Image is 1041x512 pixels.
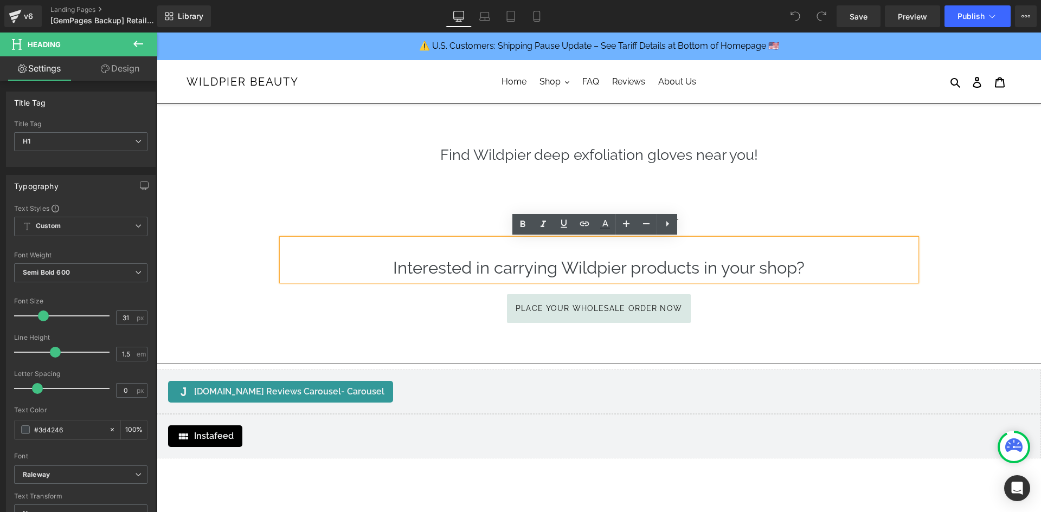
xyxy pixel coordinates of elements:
[121,420,147,439] div: %
[23,470,50,479] i: Raleway
[498,5,524,27] a: Tablet
[811,5,832,27] button: Redo
[14,406,147,414] div: Text Color
[37,397,77,410] span: Instafeed
[14,176,59,191] div: Typography
[14,370,147,378] div: Letter Spacing
[345,44,370,55] span: Home
[898,11,927,22] span: Preview
[14,492,147,500] div: Text Transform
[339,41,375,57] a: Home
[426,44,442,55] span: FAQ
[28,40,61,49] span: Heading
[359,271,525,280] span: Place your wholesale order now
[1004,475,1030,501] div: Open Intercom Messenger
[450,41,494,57] a: Reviews
[455,44,489,55] span: Reviews
[81,56,159,81] a: Design
[37,353,228,366] span: [DOMAIN_NAME] Reviews Carousel
[14,251,147,259] div: Font Weight
[958,12,985,21] span: Publish
[125,112,760,134] h1: Find Wildpier deep exfoliation gloves near you!
[137,387,146,394] span: px
[36,222,61,231] b: Custom
[350,262,534,290] a: Place your wholesale order now
[178,11,203,21] span: Library
[184,354,228,364] span: - Carousel
[446,5,472,27] a: Desktop
[137,314,146,321] span: px
[4,5,42,27] a: v6
[23,268,70,276] b: Semi Bold 600
[14,120,147,128] div: Title Tag
[420,41,448,57] a: FAQ
[383,44,404,55] span: Shop
[472,5,498,27] a: Laptop
[14,452,147,460] div: Font
[885,5,940,27] a: Preview
[137,351,146,358] span: em
[1015,5,1037,27] button: More
[157,33,1041,512] iframe: To enrich screen reader interactions, please activate Accessibility in Grammarly extension settings
[502,44,539,55] span: About Us
[524,5,550,27] a: Mobile
[50,5,175,14] a: Landing Pages
[377,41,418,57] button: Shop
[22,9,35,23] div: v6
[850,11,868,22] span: Save
[14,92,46,107] div: Title Tag
[34,424,104,436] input: Color
[14,334,147,341] div: Line Height
[50,16,155,25] span: [GemPages Backup] Retail Locationss
[236,225,648,245] span: Interested in carrying Wildpier products in your shop?
[496,41,545,57] a: About Us
[23,137,30,145] b: H1
[14,204,147,212] div: Text Styles
[785,5,806,27] button: Undo
[157,5,211,27] a: New Library
[944,5,1011,27] button: Publish
[14,297,147,305] div: Font Size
